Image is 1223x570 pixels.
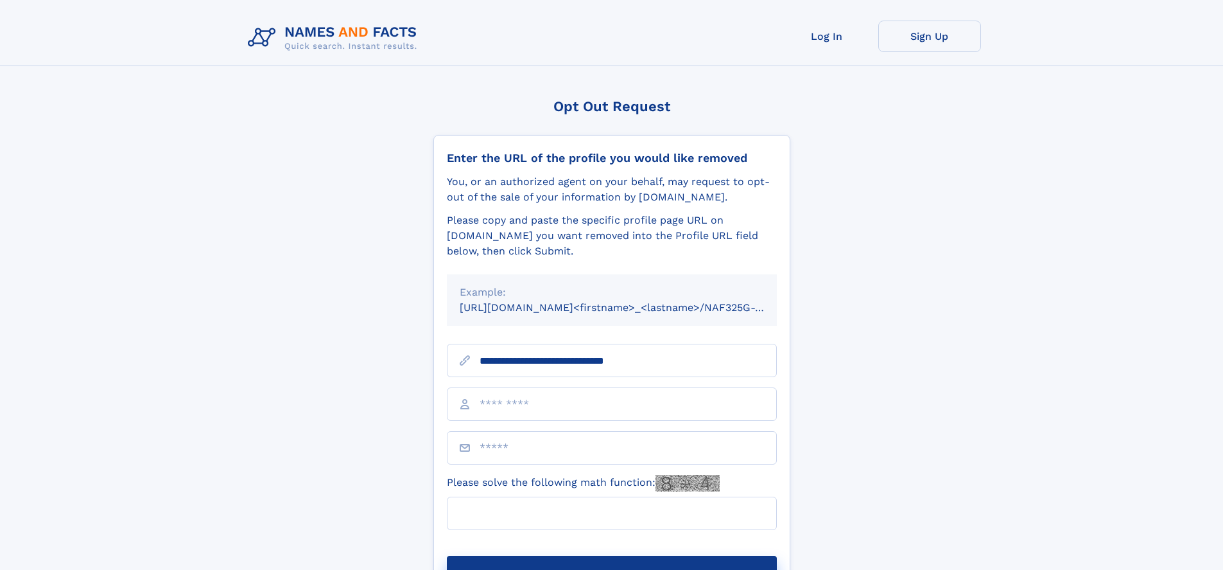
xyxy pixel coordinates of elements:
div: Opt Out Request [433,98,790,114]
a: Log In [776,21,878,52]
div: Enter the URL of the profile you would like removed [447,151,777,165]
label: Please solve the following math function: [447,475,720,492]
img: Logo Names and Facts [243,21,428,55]
small: [URL][DOMAIN_NAME]<firstname>_<lastname>/NAF325G-xxxxxxxx [460,301,801,314]
a: Sign Up [878,21,981,52]
div: Please copy and paste the specific profile page URL on [DOMAIN_NAME] you want removed into the Pr... [447,213,777,259]
div: Example: [460,285,764,300]
div: You, or an authorized agent on your behalf, may request to opt-out of the sale of your informatio... [447,174,777,205]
